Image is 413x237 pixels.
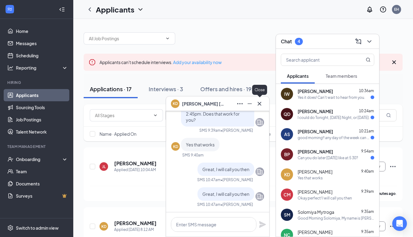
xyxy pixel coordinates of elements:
div: EH [394,7,399,12]
div: Applied [DATE] 8:12 AM [114,227,157,233]
span: 9:35am [361,209,374,214]
a: Applicants [16,89,68,101]
a: Scheduling [16,49,68,62]
h1: Applicants [96,4,134,15]
svg: Ellipses [236,100,244,107]
div: Offers and hires · 195 [200,85,255,93]
span: Solomiya Mytroga [298,209,334,215]
a: Sourcing Tools [16,101,68,113]
svg: Ellipses [389,223,397,230]
div: JL [102,164,106,169]
svg: WorkstreamLogo [7,6,13,12]
span: 10:21am [359,129,374,133]
div: Team Management [7,144,67,149]
svg: MagnifyingGlass [386,113,391,118]
span: Yes that works [186,142,215,147]
span: Okay great, I can call around 2:45pm. Does that work for you? [186,105,242,123]
a: Messages [16,37,68,49]
a: Add your availability now [173,59,222,65]
h5: [PERSON_NAME] [114,160,157,167]
div: good morning!! any day of the week can work and after 4pm would work best! [298,135,371,140]
div: SMS 10:47am [197,202,221,207]
button: Minimize [245,99,255,109]
div: IW [284,91,290,97]
span: [PERSON_NAME] [298,149,333,155]
svg: Plane [259,221,266,228]
svg: Company [256,193,263,200]
span: • [PERSON_NAME] [221,202,253,207]
span: Name · Applied On [100,131,136,137]
span: [PERSON_NAME] [298,88,333,94]
a: SurveysCrown [16,190,68,202]
span: 9:40am [361,169,374,174]
span: • [PERSON_NAME] [221,128,253,133]
svg: Minimize [246,100,253,107]
div: Open Intercom Messenger [392,216,407,231]
div: BP [284,151,290,157]
span: 9:35am [361,229,374,234]
svg: ComposeMessage [355,38,362,45]
svg: Notifications [366,6,373,13]
div: Close [252,85,267,95]
h3: Chat [281,38,292,45]
svg: ChevronDown [366,38,373,45]
span: Great, I will call you then [202,191,249,197]
a: Job Postings [16,113,68,126]
span: [PERSON_NAME] [298,189,332,195]
svg: Cross [256,100,263,107]
b: 43 minutes ago [369,191,396,196]
span: [PERSON_NAME] [298,229,332,235]
span: 9:54am [361,149,374,153]
span: Applicants [287,73,309,79]
div: Hiring [7,80,67,85]
span: • [PERSON_NAME] [221,177,253,182]
svg: ChevronDown [153,113,158,118]
div: AS [284,131,290,137]
div: QD [284,111,290,117]
div: Switch to admin view [16,225,59,231]
svg: ChevronDown [137,6,144,13]
svg: UserCheck [7,156,13,162]
svg: ChevronDown [165,36,170,41]
svg: Collapse [59,6,65,13]
svg: Cross [390,59,398,66]
button: Filter Filters [165,109,197,121]
span: [PERSON_NAME] [298,108,333,114]
div: Can you do later [DATE] like at 5 30? [298,155,358,160]
svg: Ellipses [389,163,397,170]
div: Reporting [16,65,68,71]
svg: MagnifyingGlass [366,57,371,62]
svg: ChevronLeft [86,6,93,13]
div: Okay perfect! I will call you then [298,196,352,201]
h5: [PERSON_NAME] [114,220,157,227]
button: Cross [255,99,264,109]
div: CM [284,192,291,198]
div: KD [284,171,290,178]
svg: Settings [7,225,13,231]
div: SMS 10:47am [197,177,221,182]
button: ChevronDown [364,37,374,46]
div: KD [101,224,107,229]
span: Great, I will call you then [202,167,249,172]
button: Ellipses [235,99,245,109]
a: Team [16,165,68,178]
span: 10:24am [359,109,374,113]
div: Onboarding [16,156,63,162]
a: Home [16,25,68,37]
span: [PERSON_NAME] [298,128,333,135]
input: All Job Postings [89,35,163,42]
svg: Company [256,168,263,175]
span: Applicants can't schedule interviews. [100,59,222,65]
span: [PERSON_NAME] [PERSON_NAME] [182,100,225,107]
span: Team members [326,73,357,79]
div: SMS 9:39am [199,128,221,133]
div: SMS 9:40am [182,153,204,158]
svg: Company [256,119,263,126]
div: Interviews · 3 [149,85,183,93]
svg: Error [89,59,96,66]
div: Good Morning Solomiya, My name is [PERSON_NAME] and I am a director here at [DEMOGRAPHIC_DATA]-fi... [298,216,374,221]
div: Applied [DATE] 10:04 AM [114,167,157,173]
input: All Stages [95,112,150,119]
